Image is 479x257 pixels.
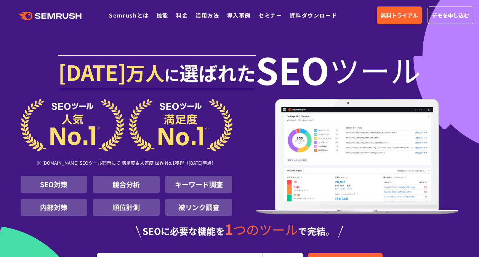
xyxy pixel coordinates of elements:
span: 選ばれた [179,59,256,86]
span: デモを申し込む [432,11,469,19]
a: Semrushとは [109,11,149,19]
a: 資料ダウンロード [290,11,337,19]
span: [DATE] [58,56,126,87]
a: セミナー [258,11,282,19]
li: キーワード調査 [165,176,232,193]
li: 被リンク調査 [165,199,232,216]
span: つのツール [233,220,298,239]
li: 内部対策 [21,199,87,216]
a: 活用方法 [195,11,219,19]
span: SEO [256,54,329,85]
span: 1 [225,218,233,239]
a: 料金 [176,11,188,19]
a: 無料トライアル [377,6,422,24]
span: で完結。 [298,224,335,238]
span: 無料トライアル [381,11,418,19]
span: 万人 [126,59,164,86]
a: 機能 [157,11,168,19]
a: 導入事例 [227,11,251,19]
span: ツール [329,54,421,85]
li: 競合分析 [93,176,160,193]
span: に [164,63,179,85]
div: SEOに必要な機能を [21,222,459,239]
li: 順位計測 [93,199,160,216]
li: SEO対策 [21,176,87,193]
a: デモを申し込む [428,6,473,24]
div: ※ [DOMAIN_NAME] SEOツール部門にて 満足度＆人気度 世界 No.1獲得（[DATE]時点） [21,151,232,176]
